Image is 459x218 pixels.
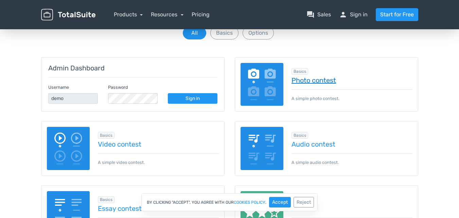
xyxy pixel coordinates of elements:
button: Options [243,27,274,39]
button: Accept [269,197,291,207]
a: question_answerSales [306,11,331,19]
span: Browse all in Basics [292,68,308,75]
button: Basics [210,27,239,39]
span: question_answer [306,11,315,19]
label: Password [108,84,128,90]
img: audio-poll.png.webp [241,127,284,170]
a: Rate [292,205,412,212]
a: Audio contest [292,140,412,148]
a: personSign in [339,11,368,19]
span: Browse all in Basics [292,132,308,139]
h5: Admin Dashboard [48,64,217,72]
a: Photo contest [292,77,412,84]
img: image-poll.png.webp [241,63,284,106]
a: Sign in [168,93,217,104]
span: Browse all in Basics [98,132,114,139]
p: A simple photo contest. [292,89,412,102]
div: By clicking "Accept", you agree with our . [141,193,318,211]
a: Start for Free [376,8,418,21]
p: A simple audio contest. [292,153,412,166]
label: Username [48,84,69,90]
a: Products [114,11,143,18]
a: Resources [151,11,183,18]
img: TotalSuite for WordPress [41,9,95,21]
button: All [183,27,206,39]
span: person [339,11,347,19]
button: Reject [294,197,314,207]
a: Essay contest [98,205,219,212]
p: A simple video contest. [98,153,219,166]
a: Video contest [98,140,219,148]
a: Pricing [192,11,210,19]
img: video-poll.png.webp [47,127,90,170]
a: cookies policy [234,200,265,204]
